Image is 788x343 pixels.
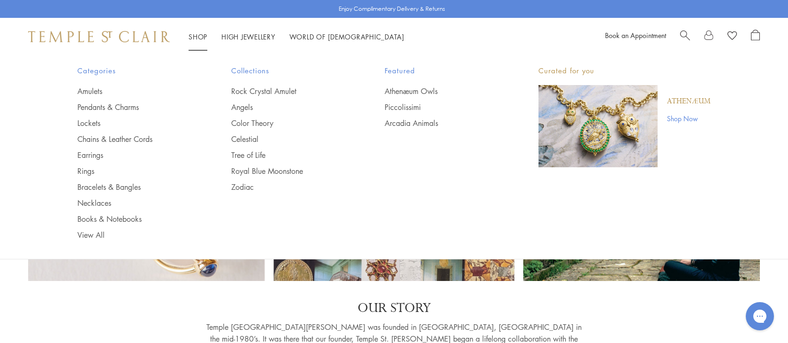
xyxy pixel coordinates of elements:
[385,102,501,112] a: Piccolissimi
[667,113,711,124] a: Shop Now
[231,102,348,112] a: Angels
[231,118,348,128] a: Color Theory
[231,65,348,77] span: Collections
[189,32,207,41] a: ShopShop
[77,65,194,77] span: Categories
[385,65,501,77] span: Featured
[680,30,690,44] a: Search
[231,150,348,160] a: Tree of Life
[741,299,779,334] iframe: Gorgias live chat messenger
[231,134,348,144] a: Celestial
[206,300,582,317] p: OUR STORY
[221,32,275,41] a: High JewelleryHigh Jewellery
[77,182,194,192] a: Bracelets & Bangles
[77,134,194,144] a: Chains & Leather Cords
[385,118,501,128] a: Arcadia Animals
[77,150,194,160] a: Earrings
[77,102,194,112] a: Pendants & Charms
[727,30,737,44] a: View Wishlist
[77,214,194,224] a: Books & Notebooks
[538,65,711,77] p: Curated for you
[77,198,194,208] a: Necklaces
[77,166,194,176] a: Rings
[189,31,404,43] nav: Main navigation
[385,86,501,96] a: Athenæum Owls
[289,32,404,41] a: World of [DEMOGRAPHIC_DATA]World of [DEMOGRAPHIC_DATA]
[751,30,760,44] a: Open Shopping Bag
[77,86,194,96] a: Amulets
[77,230,194,240] a: View All
[77,118,194,128] a: Lockets
[231,182,348,192] a: Zodiac
[605,31,666,40] a: Book an Appointment
[231,166,348,176] a: Royal Blue Moonstone
[231,86,348,96] a: Rock Crystal Amulet
[339,4,445,14] p: Enjoy Complimentary Delivery & Returns
[667,96,711,107] a: Athenæum
[28,31,170,42] img: Temple St. Clair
